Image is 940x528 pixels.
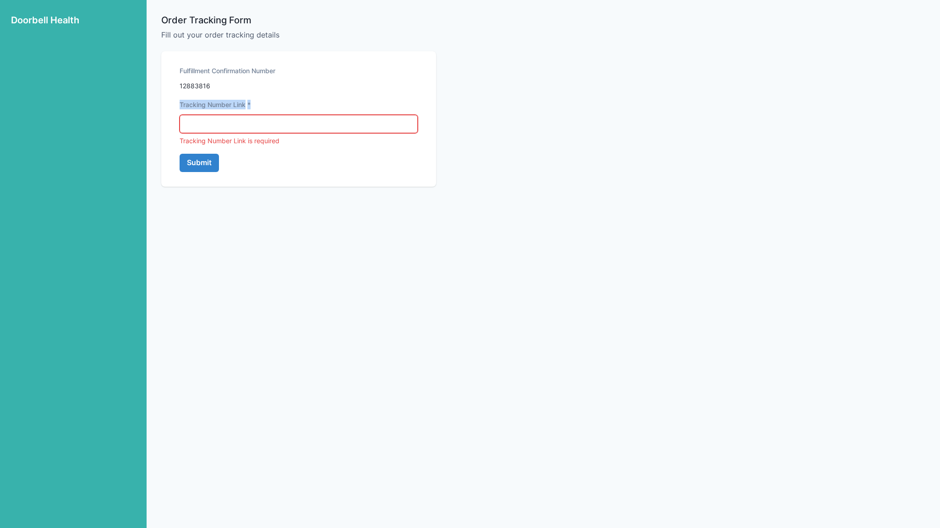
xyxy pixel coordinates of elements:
p: Fill out your order tracking details [161,29,666,40]
h2: Order Tracking Form [161,15,666,26]
div: 12883816 [180,66,418,91]
h2: Doorbell Health [11,15,136,26]
button: Submit [180,154,219,172]
div: Tracking Number Link is required [180,137,418,145]
label: Tracking Number Link [180,100,251,109]
label: Fulfillment Confirmation Number [180,66,275,75]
